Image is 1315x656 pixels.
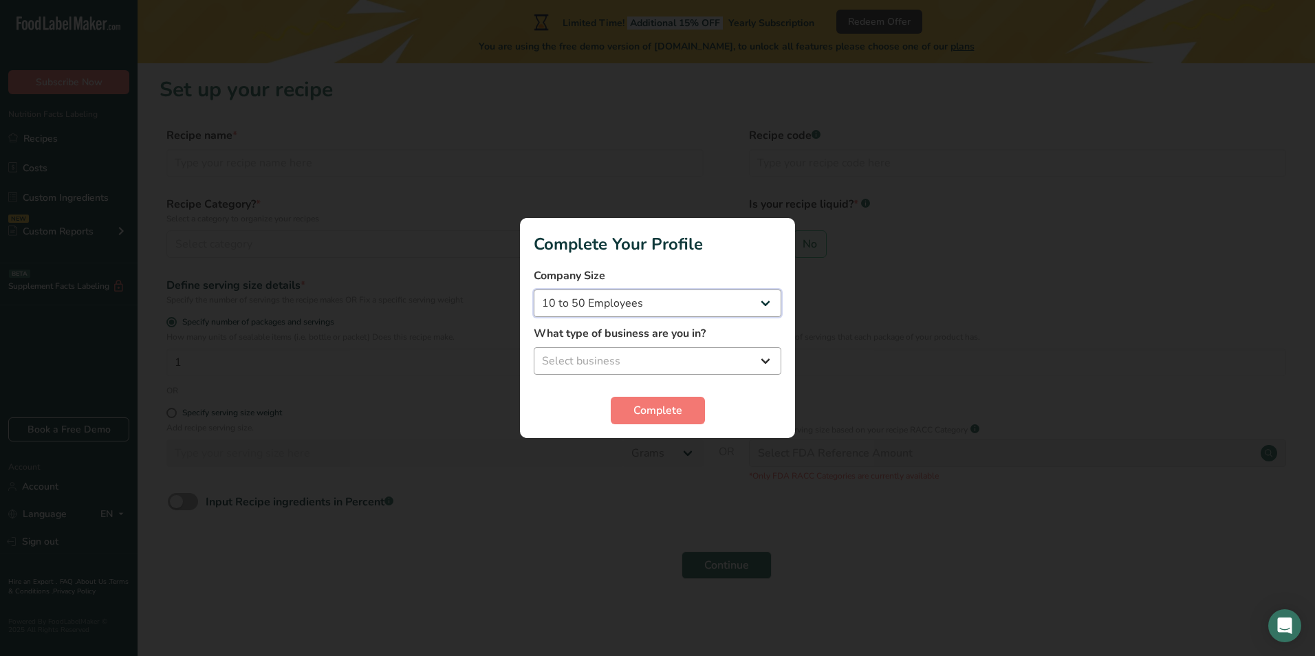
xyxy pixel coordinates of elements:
label: What type of business are you in? [534,325,781,342]
label: Company Size [534,267,781,284]
button: Complete [611,397,705,424]
h1: Complete Your Profile [534,232,781,256]
span: Complete [633,402,682,419]
div: Open Intercom Messenger [1268,609,1301,642]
